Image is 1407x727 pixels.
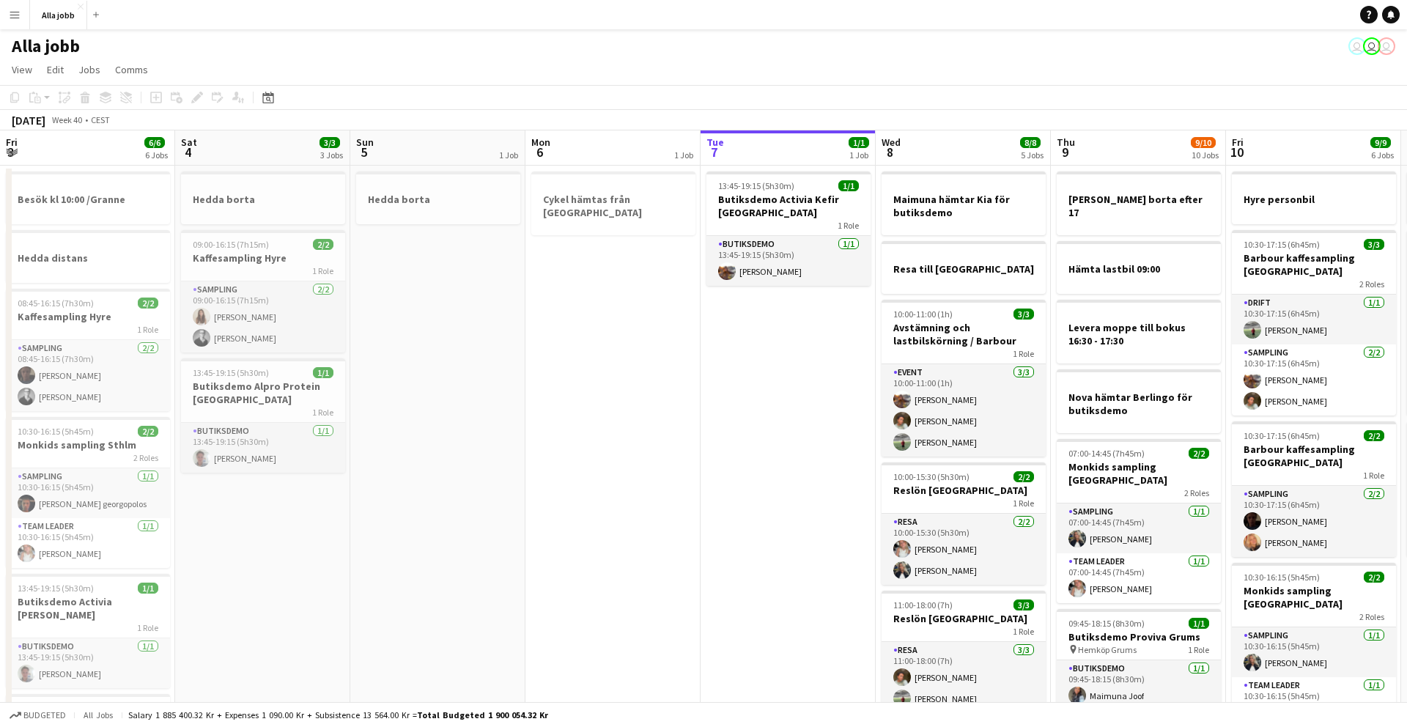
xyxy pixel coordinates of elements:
[1191,137,1216,148] span: 9/10
[181,251,345,265] h3: Kaffesampling Hyre
[193,239,269,250] span: 09:00-16:15 (7h15m)
[704,144,724,160] span: 7
[1057,262,1221,276] h3: Hämta lastbil 09:00
[1057,171,1221,235] div: [PERSON_NAME] borta efter 17
[6,60,38,79] a: View
[6,417,170,568] div: 10:30-16:15 (5h45m)2/2Monkids sampling Sthlm2 RolesSampling1/110:30-16:15 (5h45m)[PERSON_NAME] ge...
[81,709,116,720] span: All jobs
[849,137,869,148] span: 1/1
[1378,37,1395,55] app-user-avatar: Stina Dahl
[356,136,374,149] span: Sun
[6,438,170,451] h3: Monkids sampling Sthlm
[882,462,1046,585] app-job-card: 10:00-15:30 (5h30m)2/2Reslön [GEOGRAPHIC_DATA]1 RoleResa2/210:00-15:30 (5h30m)[PERSON_NAME][PERSO...
[6,574,170,688] app-job-card: 13:45-19:15 (5h30m)1/1Butiksdemo Activia [PERSON_NAME]1 RoleButiksdemo1/113:45-19:15 (5h30m)[PERS...
[1188,644,1209,655] span: 1 Role
[1359,611,1384,622] span: 2 Roles
[1244,430,1320,441] span: 10:30-17:15 (6h45m)
[6,171,170,224] div: Besök kl 10:00 /Granne
[1348,37,1366,55] app-user-avatar: Hedda Lagerbielke
[181,230,345,353] app-job-card: 09:00-16:15 (7h15m)2/2Kaffesampling Hyre1 RoleSampling2/209:00-16:15 (7h15m)[PERSON_NAME][PERSON_...
[1057,439,1221,603] app-job-card: 07:00-14:45 (7h45m)2/2Monkids sampling [GEOGRAPHIC_DATA]2 RolesSampling1/107:00-14:45 (7h45m)[PER...
[73,60,106,79] a: Jobs
[1244,239,1320,250] span: 10:30-17:15 (6h45m)
[1057,553,1221,603] app-card-role: Team Leader1/107:00-14:45 (7h45m)[PERSON_NAME]
[706,136,724,149] span: Tue
[18,298,94,309] span: 08:45-16:15 (7h30m)
[1232,193,1396,206] h3: Hyre personbil
[1013,309,1034,320] span: 3/3
[7,707,68,723] button: Budgeted
[1364,572,1384,583] span: 2/2
[879,144,901,160] span: 8
[1057,321,1221,347] h3: Levera moppe till bokus 16:30 - 17:30
[181,423,345,473] app-card-role: Butiksdemo1/113:45-19:15 (5h30m)[PERSON_NAME]
[1057,300,1221,363] app-job-card: Levera moppe till bokus 16:30 - 17:30
[882,241,1046,294] app-job-card: Resa till [GEOGRAPHIC_DATA]
[882,484,1046,497] h3: Reslön [GEOGRAPHIC_DATA]
[6,518,170,568] app-card-role: Team Leader1/110:30-16:15 (5h45m)[PERSON_NAME]
[718,180,794,191] span: 13:45-19:15 (5h30m)
[529,144,550,160] span: 6
[1371,150,1394,160] div: 6 Jobs
[1013,599,1034,610] span: 3/3
[1230,144,1244,160] span: 10
[1068,618,1145,629] span: 09:45-18:15 (8h30m)
[1232,677,1396,727] app-card-role: Team Leader1/110:30-16:15 (5h45m)[PERSON_NAME]
[1359,278,1384,289] span: 2 Roles
[838,220,859,231] span: 1 Role
[181,136,197,149] span: Sat
[137,622,158,633] span: 1 Role
[356,171,520,224] div: Hedda borta
[138,298,158,309] span: 2/2
[706,193,871,219] h3: Butiksdemo Activia Kefir [GEOGRAPHIC_DATA]
[6,251,170,265] h3: Hedda distans
[1013,348,1034,359] span: 1 Role
[181,171,345,224] div: Hedda borta
[1232,443,1396,469] h3: Barbour kaffesampling [GEOGRAPHIC_DATA]
[30,1,87,29] button: Alla jobb
[893,599,953,610] span: 11:00-18:00 (7h)
[6,468,170,518] app-card-role: Sampling1/110:30-16:15 (5h45m)[PERSON_NAME] georgopolos
[531,193,695,219] h3: Cykel hämtas från [GEOGRAPHIC_DATA]
[138,426,158,437] span: 2/2
[1013,498,1034,509] span: 1 Role
[1364,239,1384,250] span: 3/3
[109,60,154,79] a: Comms
[1013,471,1034,482] span: 2/2
[1057,660,1221,710] app-card-role: Butiksdemo1/109:45-18:15 (8h30m)Maimuna Joof
[23,710,66,720] span: Budgeted
[1232,584,1396,610] h3: Monkids sampling [GEOGRAPHIC_DATA]
[882,171,1046,235] div: Maimuna hämtar Kia för butiksdemo
[882,514,1046,585] app-card-role: Resa2/210:00-15:30 (5h30m)[PERSON_NAME][PERSON_NAME]
[1057,609,1221,710] app-job-card: 09:45-18:15 (8h30m)1/1Butiksdemo Proviva Grums Hemköp Grums1 RoleButiksdemo1/109:45-18:15 (8h30m)...
[6,230,170,283] app-job-card: Hedda distans
[1055,144,1075,160] span: 9
[1184,487,1209,498] span: 2 Roles
[133,452,158,463] span: 2 Roles
[6,289,170,411] div: 08:45-16:15 (7h30m)2/2Kaffesampling Hyre1 RoleSampling2/208:45-16:15 (7h30m)[PERSON_NAME][PERSON_...
[1363,37,1381,55] app-user-avatar: Hedda Lagerbielke
[144,137,165,148] span: 6/6
[1057,369,1221,433] app-job-card: Nova hämtar Berlingo för butiksdemo
[1057,391,1221,417] h3: Nova hämtar Berlingo för butiksdemo
[882,300,1046,457] app-job-card: 10:00-11:00 (1h)3/3Avstämning och lastbilskörning / Barbour1 RoleEvent3/310:00-11:00 (1h)[PERSON_...
[48,114,85,125] span: Week 40
[893,471,970,482] span: 10:00-15:30 (5h30m)
[41,60,70,79] a: Edit
[1363,470,1384,481] span: 1 Role
[882,321,1046,347] h3: Avstämning och lastbilskörning / Barbour
[531,136,550,149] span: Mon
[1232,230,1396,416] app-job-card: 10:30-17:15 (6h45m)3/3Barbour kaffesampling [GEOGRAPHIC_DATA]2 RolesDrift1/110:30-17:15 (6h45m)[P...
[882,262,1046,276] h3: Resa till [GEOGRAPHIC_DATA]
[1232,486,1396,557] app-card-role: Sampling2/210:30-17:15 (6h45m)[PERSON_NAME][PERSON_NAME]
[706,171,871,286] app-job-card: 13:45-19:15 (5h30m)1/1Butiksdemo Activia Kefir [GEOGRAPHIC_DATA]1 RoleButiksdemo1/113:45-19:15 (5...
[417,709,548,720] span: Total Budgeted 1 900 054.32 kr
[12,35,80,57] h1: Alla jobb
